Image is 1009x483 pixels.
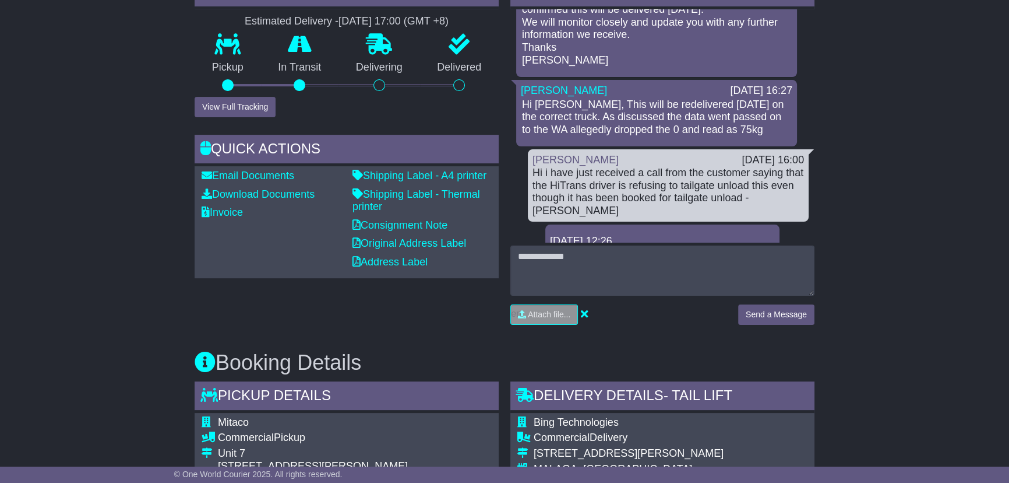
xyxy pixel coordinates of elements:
[338,61,420,74] p: Delivering
[195,15,499,28] div: Estimated Delivery -
[550,235,775,248] div: [DATE] 12:26
[352,256,428,268] a: Address Label
[202,170,294,181] a: Email Documents
[195,351,814,374] h3: Booking Details
[338,15,449,28] div: [DATE] 17:00 (GMT +8)
[218,460,408,473] div: [STREET_ADDRESS][PERSON_NAME]
[664,387,732,403] span: - Tail Lift
[218,416,249,428] span: Mitaco
[352,237,466,249] a: Original Address Label
[521,85,607,96] a: [PERSON_NAME]
[218,432,274,443] span: Commercial
[352,170,486,181] a: Shipping Label - A4 printer
[420,61,499,74] p: Delivered
[510,381,814,413] div: Delivery Details
[534,447,724,460] div: [STREET_ADDRESS][PERSON_NAME]
[532,154,619,166] a: [PERSON_NAME]
[195,381,499,413] div: Pickup Details
[261,61,339,74] p: In Transit
[532,167,804,217] div: Hi i have just received a call from the customer saying that the HiTrans driver is refusing to ta...
[202,188,315,200] a: Download Documents
[534,432,590,443] span: Commercial
[218,432,408,444] div: Pickup
[742,154,804,167] div: [DATE] 16:00
[352,188,480,213] a: Shipping Label - Thermal printer
[174,470,343,479] span: © One World Courier 2025. All rights reserved.
[195,135,499,166] div: Quick Actions
[534,463,724,476] div: MALAGA, [GEOGRAPHIC_DATA]
[202,206,243,218] a: Invoice
[352,219,447,231] a: Consignment Note
[195,97,276,117] button: View Full Tracking
[195,61,261,74] p: Pickup
[218,447,408,460] div: Unit 7
[522,99,791,136] p: Hi [PERSON_NAME], This will be redelivered [DATE] on the correct truck. As discussed the data wen...
[534,416,619,428] span: Bing Technologies
[738,304,814,325] button: Send a Message
[534,432,724,444] div: Delivery
[730,85,792,97] div: [DATE] 16:27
